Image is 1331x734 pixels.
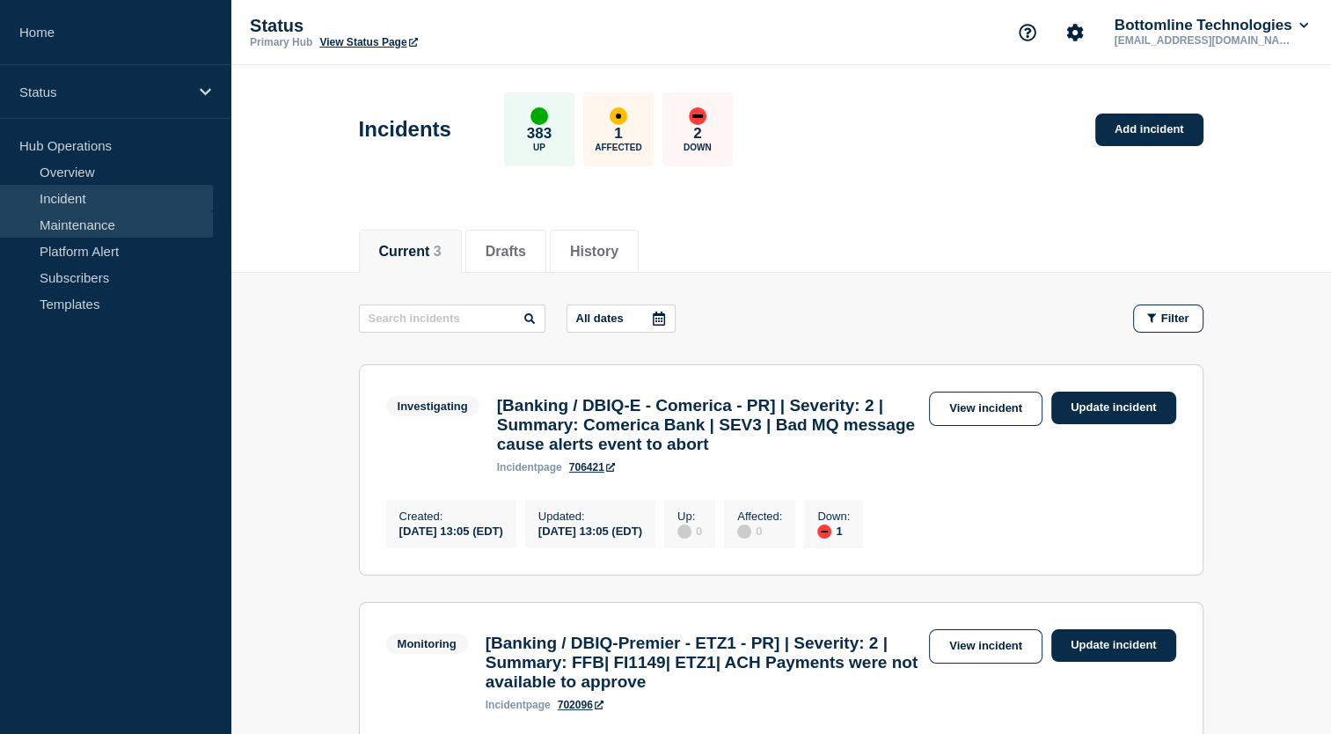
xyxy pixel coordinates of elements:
[250,16,602,36] p: Status
[486,244,526,260] button: Drafts
[737,525,751,539] div: disabled
[1111,17,1312,34] button: Bottomline Technologies
[486,699,551,711] p: page
[595,143,641,152] p: Affected
[1111,34,1294,47] p: [EMAIL_ADDRESS][DOMAIN_NAME]
[576,312,624,325] p: All dates
[250,36,312,48] p: Primary Hub
[434,244,442,259] span: 3
[19,84,188,99] p: Status
[497,461,538,473] span: incident
[486,634,920,692] h3: [Banking / DBIQ-Premier - ETZ1 - PR] | Severity: 2 | Summary: FFB| FI1149| ETZ1| ACH Payments wer...
[569,461,615,473] a: 706421
[527,125,552,143] p: 383
[530,107,548,125] div: up
[677,525,691,539] div: disabled
[1161,312,1189,325] span: Filter
[817,523,850,539] div: 1
[567,305,676,333] button: All dates
[817,525,831,539] div: down
[538,510,642,523] p: Updated :
[558,699,603,711] a: 702096
[614,125,622,143] p: 1
[929,392,1042,426] a: View incident
[1009,14,1046,51] button: Support
[497,396,920,454] h3: [Banking / DBIQ-E - Comerica - PR] | Severity: 2 | Summary: Comerica Bank | SEV3 | Bad MQ message...
[399,523,503,538] div: [DATE] 13:05 (EDT)
[689,107,706,125] div: down
[319,36,417,48] a: View Status Page
[1095,114,1203,146] a: Add incident
[677,523,702,539] div: 0
[1133,305,1203,333] button: Filter
[737,523,782,539] div: 0
[386,634,468,654] span: Monitoring
[929,629,1042,664] a: View incident
[399,510,503,523] p: Created :
[677,510,702,523] p: Up :
[610,107,627,125] div: affected
[570,244,618,260] button: History
[359,305,545,333] input: Search incidents
[379,244,442,260] button: Current 3
[359,117,451,142] h1: Incidents
[737,510,782,523] p: Affected :
[533,143,545,152] p: Up
[497,461,562,473] p: page
[538,523,642,538] div: [DATE] 13:05 (EDT)
[1051,392,1176,424] a: Update incident
[386,396,479,416] span: Investigating
[1051,629,1176,662] a: Update incident
[817,510,850,523] p: Down :
[486,699,526,711] span: incident
[693,125,701,143] p: 2
[1057,14,1093,51] button: Account settings
[684,143,712,152] p: Down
